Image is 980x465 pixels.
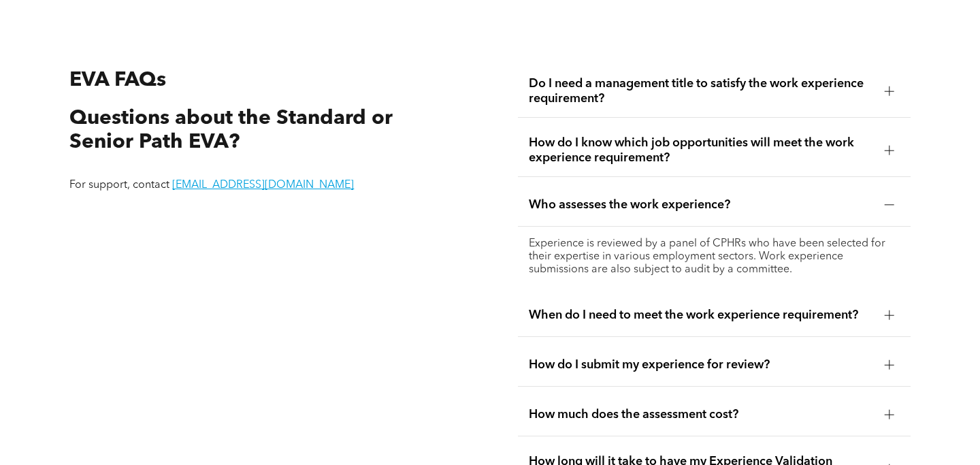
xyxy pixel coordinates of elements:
span: How do I know which job opportunities will meet the work experience requirement? [529,135,873,165]
span: Who assesses the work experience? [529,197,873,212]
span: For support, contact [69,180,169,191]
span: Do I need a management title to satisfy the work experience requirement? [529,76,873,106]
span: EVA FAQs [69,70,166,91]
p: Experience is reviewed by a panel of CPHRs who have been selected for their expertise in various ... [529,238,899,276]
span: How much does the assessment cost? [529,407,873,422]
span: Questions about the Standard or Senior Path EVA? [69,108,393,153]
span: When do I need to meet the work experience requirement? [529,308,873,323]
span: How do I submit my experience for review? [529,357,873,372]
a: [EMAIL_ADDRESS][DOMAIN_NAME] [172,180,354,191]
